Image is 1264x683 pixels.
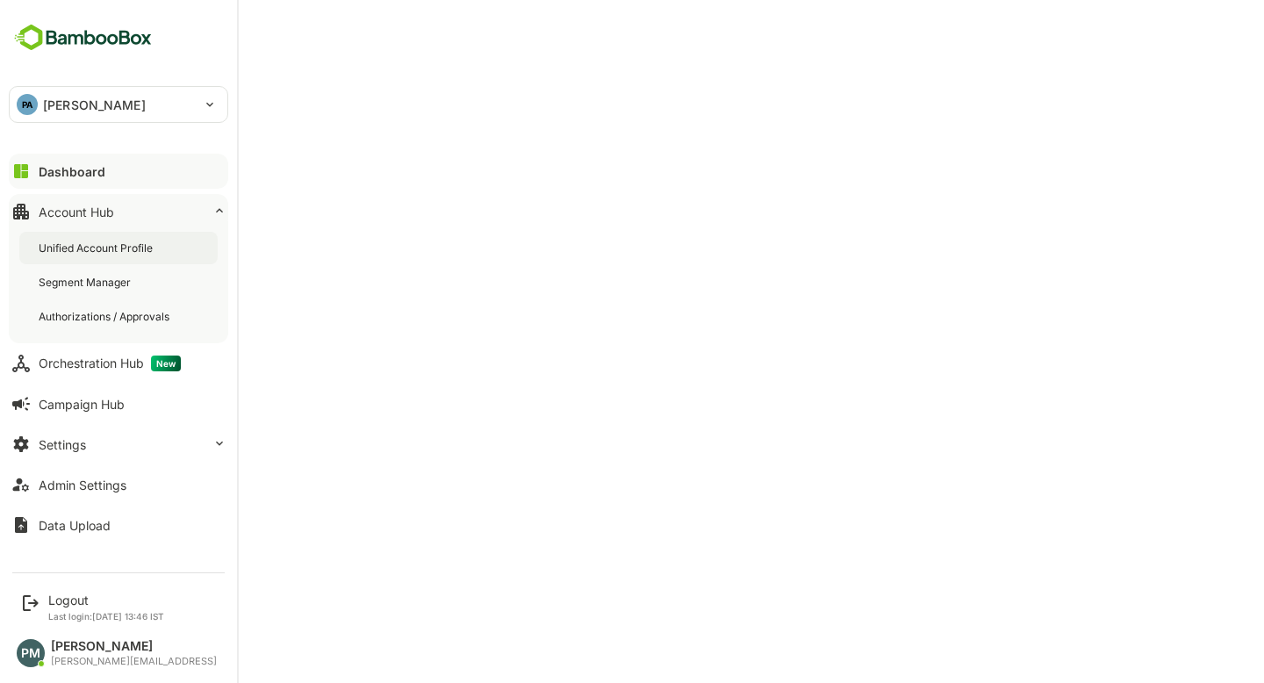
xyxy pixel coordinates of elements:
[51,656,217,667] div: [PERSON_NAME][EMAIL_ADDRESS]
[10,87,227,122] div: PA[PERSON_NAME]
[39,309,173,324] div: Authorizations / Approvals
[39,275,134,290] div: Segment Manager
[48,611,164,622] p: Last login: [DATE] 13:46 IST
[48,593,164,608] div: Logout
[39,397,125,412] div: Campaign Hub
[17,94,38,115] div: PA
[51,639,217,654] div: [PERSON_NAME]
[9,427,228,462] button: Settings
[9,21,157,54] img: BambooboxFullLogoMark.5f36c76dfaba33ec1ec1367b70bb1252.svg
[9,346,228,381] button: Orchestration HubNew
[17,639,45,667] div: PM
[39,356,181,371] div: Orchestration Hub
[9,386,228,421] button: Campaign Hub
[9,194,228,229] button: Account Hub
[43,96,146,114] p: [PERSON_NAME]
[151,356,181,371] span: New
[39,241,156,255] div: Unified Account Profile
[39,164,105,179] div: Dashboard
[9,507,228,543] button: Data Upload
[39,205,114,219] div: Account Hub
[39,518,111,533] div: Data Upload
[9,467,228,502] button: Admin Settings
[39,478,126,492] div: Admin Settings
[39,437,86,452] div: Settings
[9,154,228,189] button: Dashboard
